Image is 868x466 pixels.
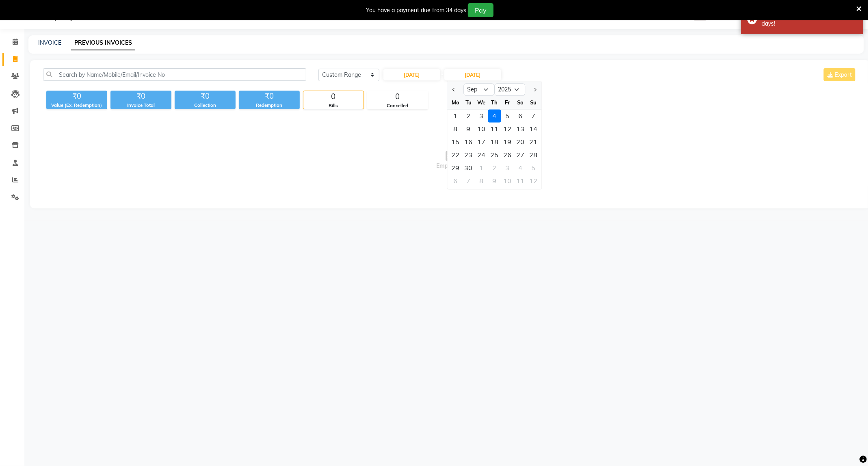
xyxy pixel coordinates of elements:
div: 19 [501,136,514,149]
div: 3 [501,162,514,175]
div: Invoice Total [110,102,171,109]
div: 11 [488,123,501,136]
div: 6 [514,110,527,123]
div: Mo [449,96,462,109]
div: 4 [488,110,501,123]
span: Empty list [43,119,857,200]
div: 14 [527,123,540,136]
button: Previous month [451,83,458,96]
div: Saturday, September 20, 2025 [514,136,527,149]
div: 11 [514,175,527,188]
div: Value (Ex. Redemption) [46,102,107,109]
div: 10 [501,175,514,188]
div: Wednesday, October 8, 2025 [475,175,488,188]
div: 13 [514,123,527,136]
button: Next month [531,83,538,96]
div: 16 [462,136,475,149]
div: Friday, September 19, 2025 [501,136,514,149]
div: Friday, September 12, 2025 [501,123,514,136]
div: 0 [368,91,428,102]
select: Select year [495,84,526,96]
div: Tuesday, October 7, 2025 [462,175,475,188]
div: 1 [449,110,462,123]
div: 4 [514,162,527,175]
div: 2 [488,162,501,175]
div: Wednesday, September 10, 2025 [475,123,488,136]
div: Sunday, September 21, 2025 [527,136,540,149]
div: Sunday, September 28, 2025 [527,149,540,162]
div: Su [527,96,540,109]
div: Thursday, October 9, 2025 [488,175,501,188]
div: ₹0 [239,91,300,102]
div: ₹0 [110,91,171,102]
div: Saturday, September 27, 2025 [514,149,527,162]
div: Tuesday, September 9, 2025 [462,123,475,136]
div: Tuesday, September 30, 2025 [462,162,475,175]
div: Sunday, September 7, 2025 [527,110,540,123]
a: PREVIOUS INVOICES [71,36,135,50]
div: Bills [303,102,364,109]
div: Sunday, October 12, 2025 [527,175,540,188]
div: 26 [501,149,514,162]
div: 29 [449,162,462,175]
div: Thursday, September 18, 2025 [488,136,501,149]
div: Thursday, October 2, 2025 [488,162,501,175]
div: We [475,96,488,109]
div: 18 [488,136,501,149]
div: 5 [527,162,540,175]
div: 25 [488,149,501,162]
button: Pay [468,3,494,17]
div: 9 [488,175,501,188]
div: 27 [514,149,527,162]
select: Select month [464,84,495,96]
div: Friday, September 26, 2025 [501,149,514,162]
div: Saturday, September 13, 2025 [514,123,527,136]
div: Redemption [239,102,300,109]
div: Saturday, October 4, 2025 [514,162,527,175]
div: Friday, October 10, 2025 [501,175,514,188]
div: 6 [449,175,462,188]
div: Monday, September 22, 2025 [449,149,462,162]
div: 8 [449,123,462,136]
div: Wednesday, September 24, 2025 [475,149,488,162]
div: Tuesday, September 23, 2025 [462,149,475,162]
div: 21 [527,136,540,149]
div: 7 [462,175,475,188]
div: 24 [475,149,488,162]
div: ₹0 [175,91,236,102]
div: Saturday, September 6, 2025 [514,110,527,123]
div: Monday, September 15, 2025 [449,136,462,149]
div: 22 [449,149,462,162]
div: Sunday, September 14, 2025 [527,123,540,136]
div: Monday, October 6, 2025 [449,175,462,188]
div: Cancelled [368,102,428,109]
div: 3 [475,110,488,123]
div: 0 [303,91,364,102]
div: 2 [462,110,475,123]
div: 23 [462,149,475,162]
div: 12 [527,175,540,188]
div: Thursday, September 11, 2025 [488,123,501,136]
div: 5 [501,110,514,123]
div: 1 [475,162,488,175]
div: 7 [527,110,540,123]
div: Fr [501,96,514,109]
div: Tu [462,96,475,109]
div: 30 [462,162,475,175]
input: Start Date [383,69,440,80]
div: Wednesday, September 3, 2025 [475,110,488,123]
div: Monday, September 29, 2025 [449,162,462,175]
div: Th [488,96,501,109]
div: Thursday, September 25, 2025 [488,149,501,162]
div: Tuesday, September 2, 2025 [462,110,475,123]
div: 8 [475,175,488,188]
div: You have a payment due from 34 days [366,6,466,15]
div: Tuesday, September 16, 2025 [462,136,475,149]
div: 17 [475,136,488,149]
div: 9 [462,123,475,136]
div: Saturday, October 11, 2025 [514,175,527,188]
div: Sunday, October 5, 2025 [527,162,540,175]
a: INVOICE [38,39,61,46]
div: 10 [475,123,488,136]
div: 28 [527,149,540,162]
